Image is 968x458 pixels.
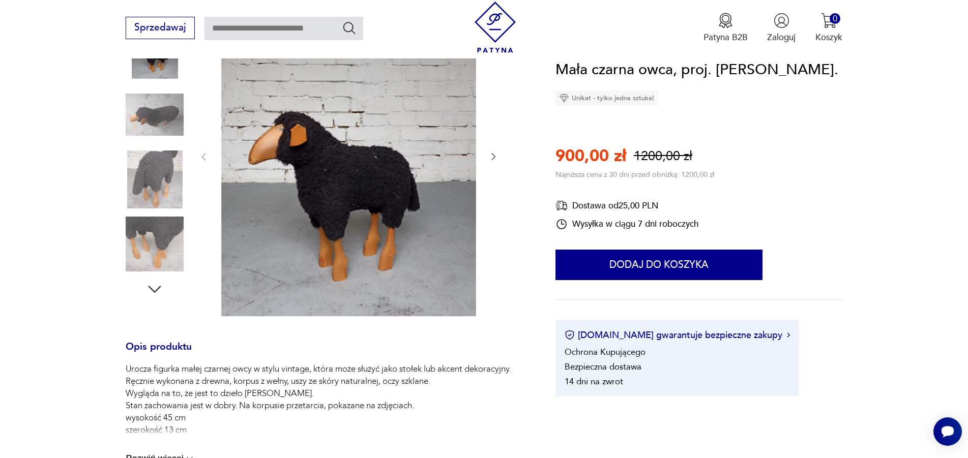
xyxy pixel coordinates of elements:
img: Ikona dostawy [555,199,568,212]
p: Zaloguj [767,32,796,43]
img: Ikona diamentu [560,94,569,103]
img: Ikonka użytkownika [774,13,789,28]
iframe: Smartsupp widget button [933,417,962,446]
p: Najniższa cena z 30 dni przed obniżką: 1200,00 zł [555,170,714,180]
li: 14 dni na zwrot [565,376,623,387]
div: Unikat - tylko jedna sztuka! [555,91,658,106]
img: Zdjęcie produktu Mała czarna owca, proj. Hanns Petter Krafft. [126,150,184,208]
button: Dodaj do koszyka [555,250,762,280]
h1: Mała czarna owca, proj. [PERSON_NAME]. [555,58,838,82]
img: Zdjęcie produktu Mała czarna owca, proj. Hanns Petter Krafft. [126,215,184,273]
div: Dostawa od 25,00 PLN [555,199,698,212]
button: Szukaj [342,20,357,35]
button: Zaloguj [767,13,796,43]
img: Patyna - sklep z meblami i dekoracjami vintage [470,2,521,53]
img: Ikona certyfikatu [565,330,575,341]
p: Urocza figurka małej czarnej owcy w stylu vintage, która może służyć jako stołek lub akcent dekor... [126,363,511,448]
img: Ikona strzałki w prawo [787,333,790,338]
p: 900,00 zł [555,145,626,167]
button: 0Koszyk [815,13,842,43]
img: Ikona koszyka [821,13,837,28]
a: Ikona medaluPatyna B2B [703,13,748,43]
li: Bezpieczna dostawa [565,361,641,373]
li: Ochrona Kupującego [565,346,646,358]
button: Sprzedawaj [126,17,194,39]
p: Patyna B2B [703,32,748,43]
a: Sprzedawaj [126,24,194,33]
h3: Opis produktu [126,343,526,363]
button: Patyna B2B [703,13,748,43]
div: Wysyłka w ciągu 7 dni roboczych [555,218,698,230]
p: 1200,00 zł [634,147,692,165]
div: 0 [830,13,840,24]
img: Ikona medalu [718,13,734,28]
img: Zdjęcie produktu Mała czarna owca, proj. Hanns Petter Krafft. [126,85,184,143]
p: Koszyk [815,32,842,43]
button: [DOMAIN_NAME] gwarantuje bezpieczne zakupy [565,329,790,342]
